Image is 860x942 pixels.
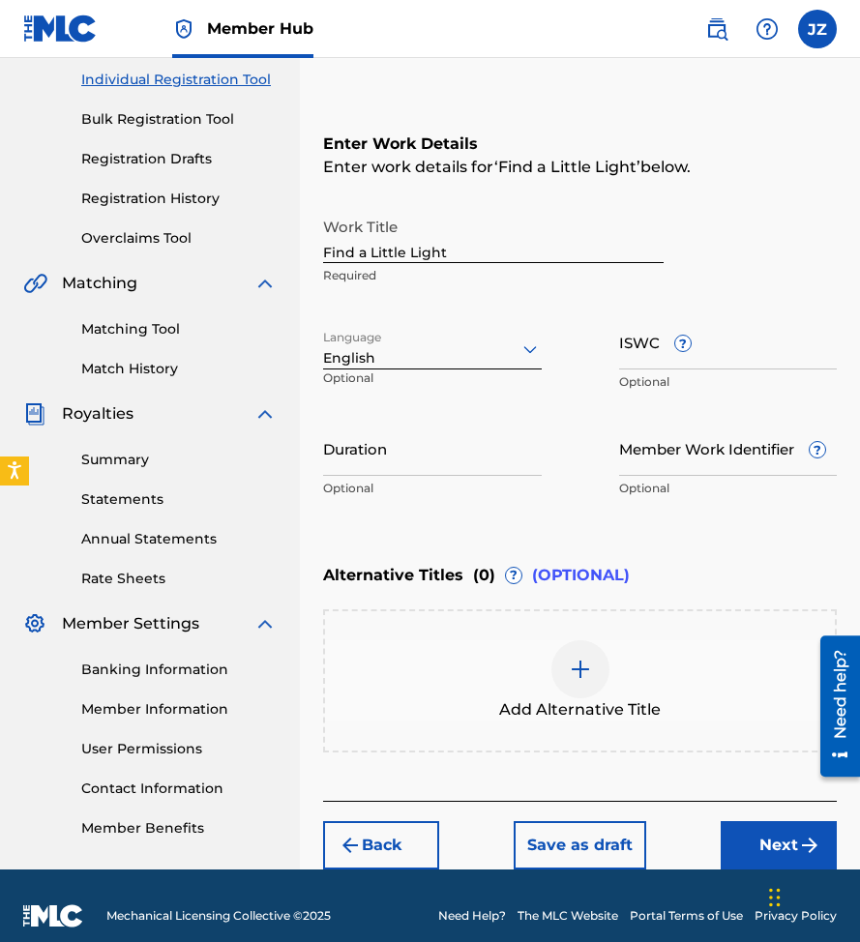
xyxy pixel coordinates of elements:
[697,10,736,48] a: Public Search
[323,369,415,401] p: Optional
[619,480,838,497] p: Optional
[81,699,277,720] a: Member Information
[253,272,277,295] img: expand
[81,189,277,209] a: Registration History
[323,158,494,176] span: Enter work details for
[798,10,837,48] div: User Menu
[339,834,362,857] img: 7ee5dd4eb1f8a8e3ef2f.svg
[755,907,837,925] a: Privacy Policy
[81,489,277,510] a: Statements
[810,442,825,457] span: ?
[756,17,779,41] img: help
[81,660,277,680] a: Banking Information
[62,272,137,295] span: Matching
[81,228,277,249] a: Overclaims Tool
[23,904,83,927] img: logo
[62,402,133,426] span: Royalties
[769,868,781,927] div: Drag
[630,907,743,925] a: Portal Terms of Use
[81,319,277,339] a: Matching Tool
[675,336,691,351] span: ?
[23,272,47,295] img: Matching
[763,849,860,942] iframe: Chat Widget
[518,907,618,925] a: The MLC Website
[323,564,463,587] span: Alternative Titles
[323,132,837,156] h6: Enter Work Details
[62,612,199,635] span: Member Settings
[798,834,821,857] img: f7272a7cc735f4ea7f67.svg
[323,821,439,869] button: Back
[106,907,331,925] span: Mechanical Licensing Collective © 2025
[506,568,521,583] span: ?
[172,17,195,41] img: Top Rightsholder
[514,821,646,869] button: Save as draft
[23,402,46,426] img: Royalties
[207,17,313,40] span: Member Hub
[323,267,664,284] p: Required
[705,17,728,41] img: search
[806,629,860,784] iframe: Resource Center
[81,450,277,470] a: Summary
[81,779,277,799] a: Contact Information
[323,480,542,497] p: Optional
[81,529,277,549] a: Annual Statements
[81,359,277,379] a: Match History
[748,10,786,48] div: Help
[81,109,277,130] a: Bulk Registration Tool
[473,564,495,587] span: ( 0 )
[81,818,277,839] a: Member Benefits
[81,739,277,759] a: User Permissions
[640,158,691,176] span: below.
[23,15,98,43] img: MLC Logo
[494,158,640,176] span: Find a Little Light
[499,698,661,721] span: Add Alternative Title
[81,149,277,169] a: Registration Drafts
[569,658,592,681] img: add
[23,612,46,635] img: Member Settings
[498,158,637,176] span: Find a Little Light
[532,564,630,587] span: (OPTIONAL)
[253,402,277,426] img: expand
[619,373,838,391] p: Optional
[81,569,277,589] a: Rate Sheets
[438,907,506,925] a: Need Help?
[253,612,277,635] img: expand
[81,70,277,90] a: Individual Registration Tool
[721,821,837,869] button: Next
